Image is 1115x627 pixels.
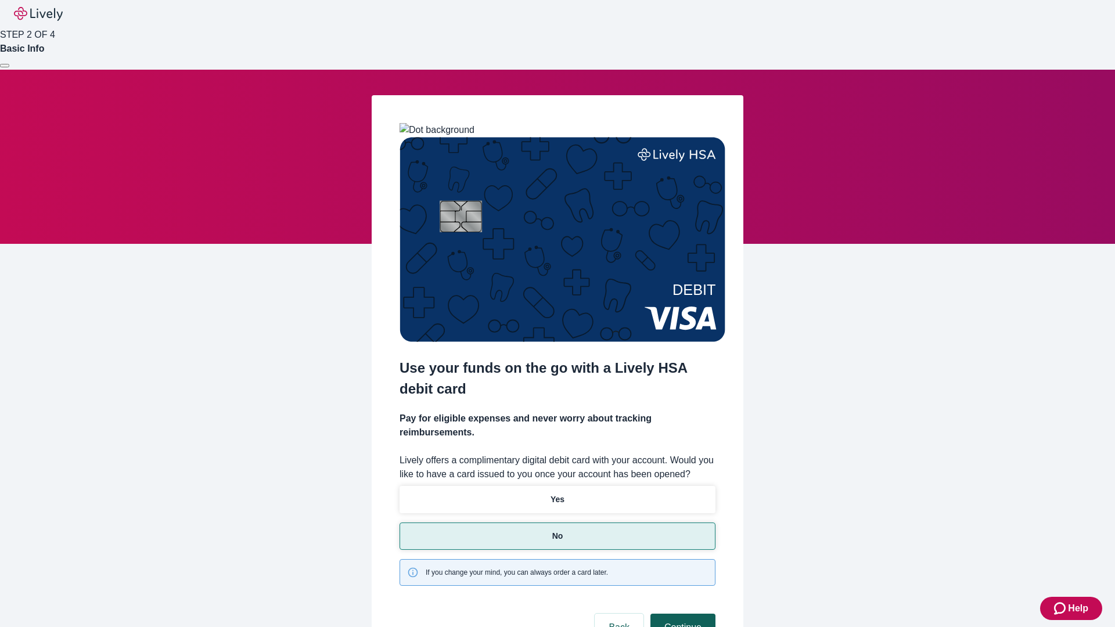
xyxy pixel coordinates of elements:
img: Lively [14,7,63,21]
img: Debit card [400,137,725,342]
span: If you change your mind, you can always order a card later. [426,567,608,578]
label: Lively offers a complimentary digital debit card with your account. Would you like to have a card... [400,453,715,481]
span: Help [1068,601,1088,615]
p: Yes [551,493,564,506]
p: No [552,530,563,542]
h4: Pay for eligible expenses and never worry about tracking reimbursements. [400,412,715,439]
button: No [400,522,715,550]
svg: Zendesk support icon [1054,601,1068,615]
button: Zendesk support iconHelp [1040,597,1102,620]
img: Dot background [400,123,474,137]
button: Yes [400,486,715,513]
h2: Use your funds on the go with a Lively HSA debit card [400,358,715,399]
